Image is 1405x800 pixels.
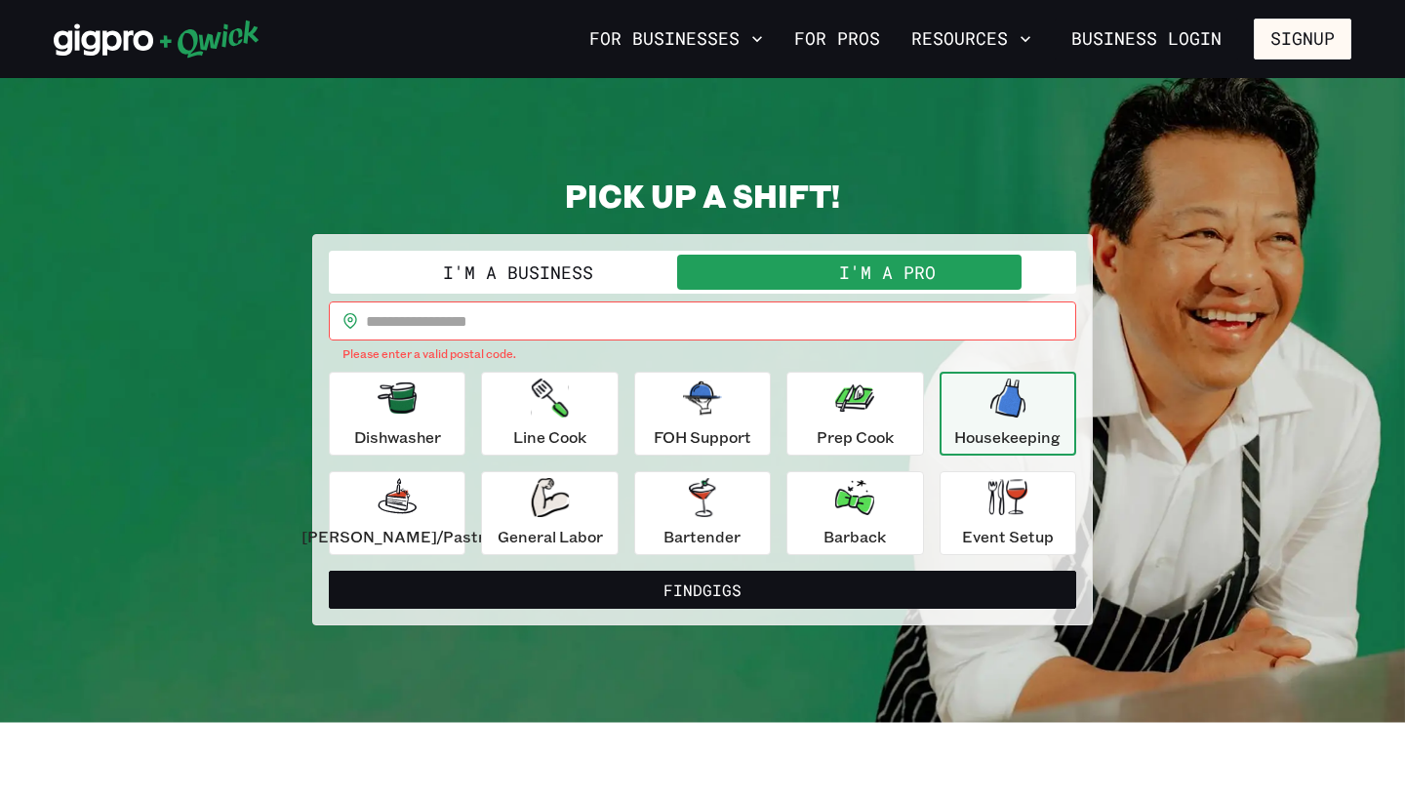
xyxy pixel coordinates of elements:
button: FOH Support [634,372,771,456]
p: FOH Support [654,425,751,449]
button: General Labor [481,471,618,555]
button: Housekeeping [940,372,1076,456]
button: Dishwasher [329,372,465,456]
a: For Pros [786,22,888,56]
p: General Labor [498,525,603,548]
button: Signup [1254,19,1351,60]
p: Prep Cook [817,425,894,449]
p: Line Cook [513,425,586,449]
p: Event Setup [962,525,1054,548]
button: Line Cook [481,372,618,456]
button: Event Setup [940,471,1076,555]
button: Resources [903,22,1039,56]
button: I'm a Business [333,255,702,290]
p: Please enter a valid postal code. [342,344,1063,364]
p: [PERSON_NAME]/Pastry [301,525,493,548]
p: Barback [823,525,886,548]
button: Barback [786,471,923,555]
button: For Businesses [582,22,771,56]
a: Business Login [1055,19,1238,60]
button: I'm a Pro [702,255,1072,290]
h2: PICK UP A SHIFT! [312,176,1093,215]
p: Dishwasher [354,425,441,449]
button: Prep Cook [786,372,923,456]
button: [PERSON_NAME]/Pastry [329,471,465,555]
button: FindGigs [329,571,1076,610]
button: Bartender [634,471,771,555]
p: Housekeeping [954,425,1061,449]
p: Bartender [663,525,741,548]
